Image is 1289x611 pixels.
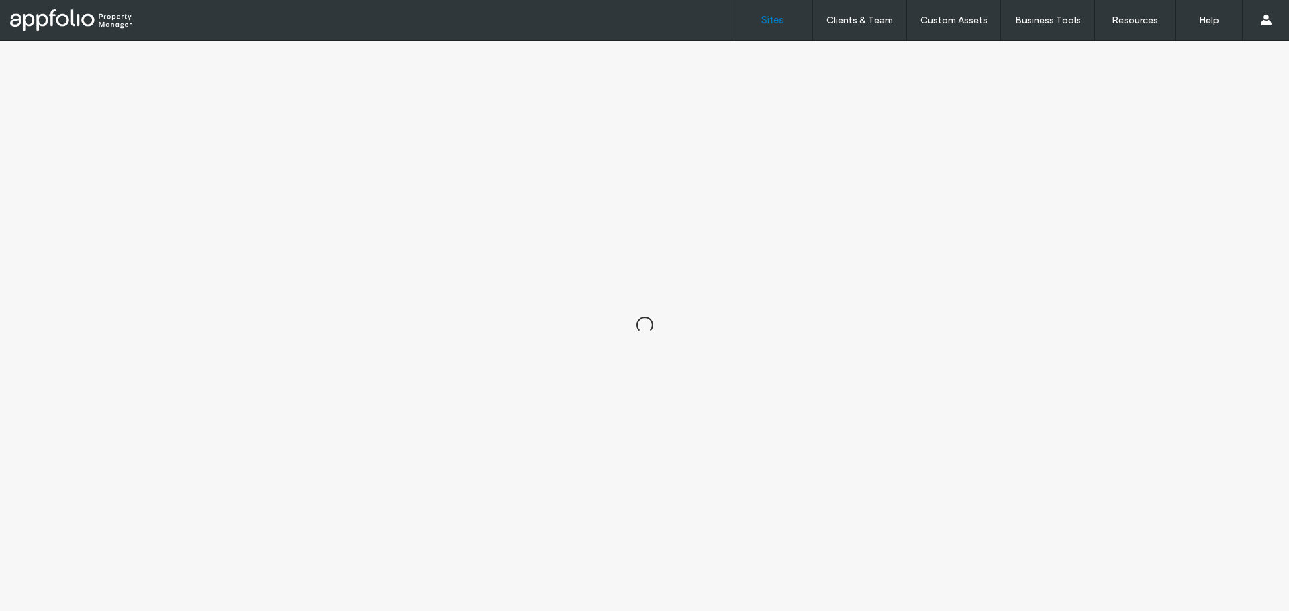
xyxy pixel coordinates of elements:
label: Sites [761,14,784,26]
label: Custom Assets [920,15,988,26]
label: Clients & Team [826,15,893,26]
label: Resources [1112,15,1158,26]
label: Business Tools [1015,15,1081,26]
label: Help [1199,15,1219,26]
